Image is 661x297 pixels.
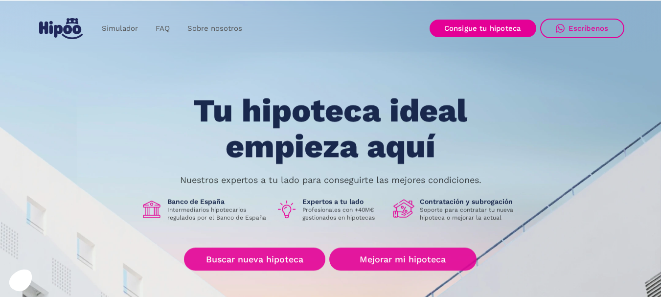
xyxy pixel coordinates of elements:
[430,20,536,37] a: Consigue tu hipoteca
[179,19,251,38] a: Sobre nosotros
[420,206,521,222] p: Soporte para contratar tu nueva hipoteca o mejorar la actual
[147,19,179,38] a: FAQ
[302,197,386,206] h1: Expertos a tu lado
[540,19,624,38] a: Escríbenos
[167,197,268,206] h1: Banco de España
[167,206,268,222] p: Intermediarios hipotecarios regulados por el Banco de España
[37,14,85,43] a: home
[184,248,325,271] a: Buscar nueva hipoteca
[180,176,481,184] p: Nuestros expertos a tu lado para conseguirte las mejores condiciones.
[569,24,609,33] div: Escríbenos
[93,19,147,38] a: Simulador
[329,248,477,271] a: Mejorar mi hipoteca
[302,206,386,222] p: Profesionales con +40M€ gestionados en hipotecas
[420,197,521,206] h1: Contratación y subrogación
[145,93,516,164] h1: Tu hipoteca ideal empieza aquí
